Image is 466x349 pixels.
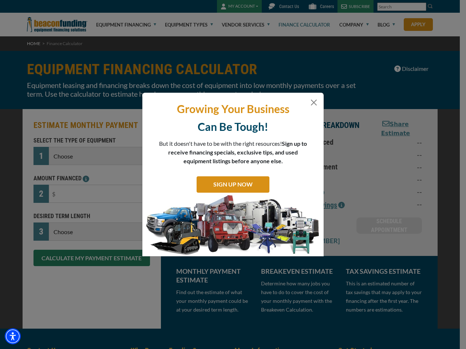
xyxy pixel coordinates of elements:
p: But it doesn't have to be with the right resources! [159,139,307,165]
span: Sign up to receive financing specials, exclusive tips, and used equipment listings before anyone ... [168,140,307,164]
a: SIGN UP NOW [197,176,269,193]
div: Accessibility Menu [5,328,21,344]
p: Can Be Tough! [148,120,318,134]
button: Close [309,98,318,107]
p: Growing Your Business [148,102,318,116]
img: subscribe-modal.jpg [142,194,324,256]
